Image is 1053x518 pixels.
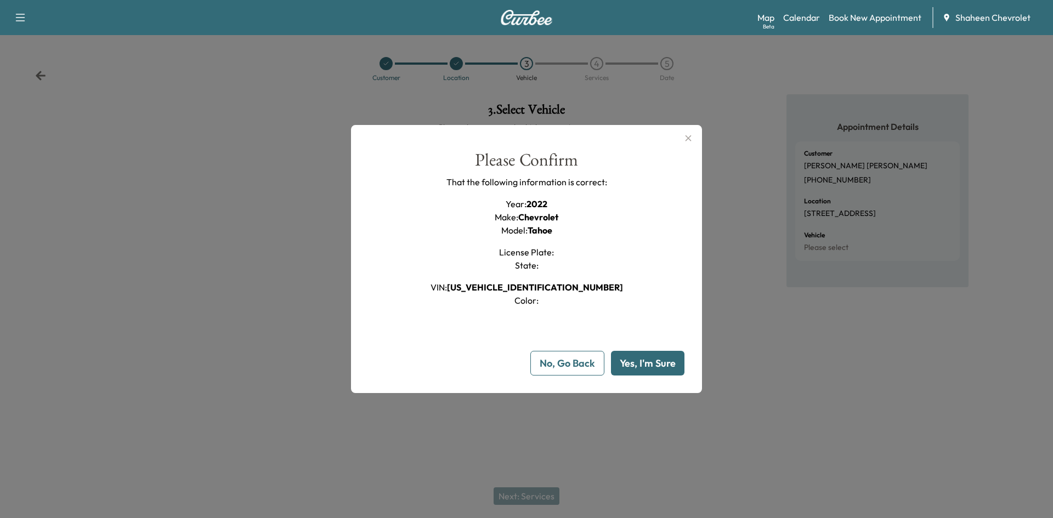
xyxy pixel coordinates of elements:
h1: Model : [501,224,552,237]
h1: State : [515,259,539,272]
h1: Color : [514,294,539,307]
h1: Year : [506,197,547,210]
p: That the following information is correct: [446,175,607,189]
div: Beta [763,22,774,31]
div: Please Confirm [475,151,578,176]
span: 2022 [526,198,547,209]
span: Shaheen Chevrolet [955,11,1031,24]
a: Calendar [783,11,820,24]
button: No, Go Back [530,351,604,375]
a: MapBeta [757,11,774,24]
button: Yes, I'm Sure [611,351,684,375]
span: Chevrolet [518,212,558,223]
span: [US_VEHICLE_IDENTIFICATION_NUMBER] [447,282,623,293]
img: Curbee Logo [500,10,553,25]
span: Tahoe [528,225,552,236]
a: Book New Appointment [829,11,921,24]
h1: VIN : [431,281,623,294]
h1: License Plate : [499,246,554,259]
h1: Make : [495,210,558,224]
